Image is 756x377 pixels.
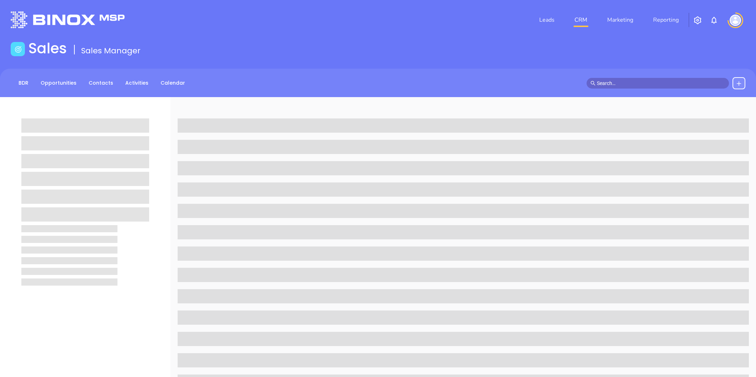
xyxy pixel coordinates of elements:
img: logo [11,11,125,28]
img: iconSetting [693,16,702,25]
a: Marketing [604,13,636,27]
span: search [590,81,595,86]
img: iconNotification [710,16,718,25]
a: CRM [572,13,590,27]
a: Activities [121,77,153,89]
a: Opportunities [36,77,81,89]
a: Leads [536,13,557,27]
span: Sales Manager [81,45,141,56]
a: BDR [14,77,33,89]
input: Search… [597,79,725,87]
h1: Sales [28,40,67,57]
a: Calendar [156,77,189,89]
a: Reporting [650,13,682,27]
img: user [730,15,741,26]
a: Contacts [84,77,117,89]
